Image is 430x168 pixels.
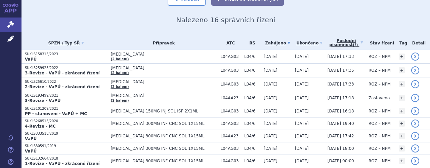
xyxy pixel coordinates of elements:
[25,144,107,148] p: SUKLS30591/2019
[369,68,391,73] span: ROZ – NPM
[244,134,260,138] span: L04/6
[328,121,354,126] span: [DATE] 19:40
[295,109,309,113] span: [DATE]
[399,95,405,101] a: +
[411,157,419,165] a: detail
[25,111,87,116] strong: PP - stanovení - VaPÚ + MC
[244,159,260,163] span: L04/6
[264,134,277,138] span: [DATE]
[328,82,354,87] span: [DATE] 17:33
[328,96,354,100] span: [DATE] 17:18
[244,146,260,151] span: L04/6
[111,52,217,57] span: [MEDICAL_DATA]
[111,71,129,75] a: (2 balení)
[328,54,354,59] span: [DATE] 17:33
[220,54,241,59] span: L04AG03
[295,146,309,151] span: [DATE]
[25,79,107,84] p: SUKLS25610/2022
[25,156,107,161] p: SUKLS132664/2018
[264,146,277,151] span: [DATE]
[264,96,277,100] span: [DATE]
[111,79,217,84] span: [MEDICAL_DATA]
[395,36,408,50] th: Tag
[111,146,217,151] span: [MEDICAL_DATA] 300MG INF CNC SOL 1X15ML
[411,132,419,140] a: detail
[328,159,354,163] span: [DATE] 00:00
[369,96,390,100] span: Zastaveno
[328,36,365,50] a: Poslednípísemnost(?)
[411,144,419,153] a: detail
[369,82,391,87] span: ROZ – NPM
[111,66,217,70] span: [MEDICAL_DATA]
[411,80,419,88] a: detail
[111,85,129,89] a: (2 balení)
[328,134,354,138] span: [DATE] 17:42
[295,54,309,59] span: [DATE]
[111,93,217,98] span: [MEDICAL_DATA]
[25,93,107,98] p: SUKLS193499/2021
[295,121,309,126] span: [DATE]
[25,131,107,136] p: SUKLS333518/2019
[25,161,100,166] strong: 1-Revize - VaPÚ - zkrácené řízení
[411,66,419,74] a: detail
[369,146,391,151] span: ROZ – NPM
[25,106,107,111] p: SUKLS101209/2021
[411,53,419,61] a: detail
[264,159,277,163] span: [DATE]
[25,149,37,154] strong: VaPÚ
[295,96,309,100] span: [DATE]
[25,124,56,129] strong: 4-Revize - MC
[295,38,324,48] a: Ukončeno
[411,120,419,128] a: detail
[220,68,241,73] span: L04AG03
[295,68,309,73] span: [DATE]
[220,159,241,163] span: L04AG03
[295,82,309,87] span: [DATE]
[399,133,405,139] a: +
[111,121,217,126] span: [MEDICAL_DATA] 300MG INF CNC SOL 1X15ML
[328,68,354,73] span: [DATE] 17:35
[25,71,100,75] strong: 3-Revize - VaPÚ - zkrácené řízení
[220,96,241,100] span: L04AA23
[244,82,260,87] span: L04/6
[111,159,217,163] span: [MEDICAL_DATA] 300MG INF CNC SOL 1X15ML
[408,36,430,50] th: Detail
[25,38,107,48] a: SPZN / Typ SŘ
[244,121,260,126] span: L04/6
[264,68,277,73] span: [DATE]
[328,109,354,113] span: [DATE] 16:18
[264,38,292,48] a: Zahájeno
[399,67,405,73] a: +
[264,121,277,126] span: [DATE]
[25,66,107,70] p: SUKLS259925/2022
[25,136,37,141] strong: VaPÚ
[220,109,241,113] span: L04AG03
[264,109,277,113] span: [DATE]
[111,134,217,138] span: [MEDICAL_DATA] 300MG INF CNC SOL 1X15ML
[220,82,241,87] span: L04AG03
[25,85,100,89] strong: 2-Revize - VaPÚ - zkrácené řízení
[217,36,241,50] th: ATC
[399,108,405,114] a: +
[220,121,241,126] span: L04AG03
[244,54,260,59] span: L04/6
[244,96,260,100] span: L04/6
[241,36,260,50] th: RS
[295,134,309,138] span: [DATE]
[369,109,391,113] span: ROZ – NPM
[369,121,391,126] span: ROZ – NPM
[220,134,241,138] span: L04AA23
[328,146,354,151] span: [DATE] 18:00
[353,43,358,47] abbr: (?)
[244,109,260,113] span: L04/6
[399,158,405,164] a: +
[220,146,241,151] span: L04AG03
[111,109,217,113] span: [MEDICAL_DATA] 150MG INJ SOL ISP 2X1ML
[107,36,217,50] th: Přípravek
[25,57,37,62] strong: VaPÚ
[264,54,277,59] span: [DATE]
[111,57,129,61] a: (2 balení)
[399,121,405,127] a: +
[244,68,260,73] span: L04/6
[111,99,129,102] a: (2 balení)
